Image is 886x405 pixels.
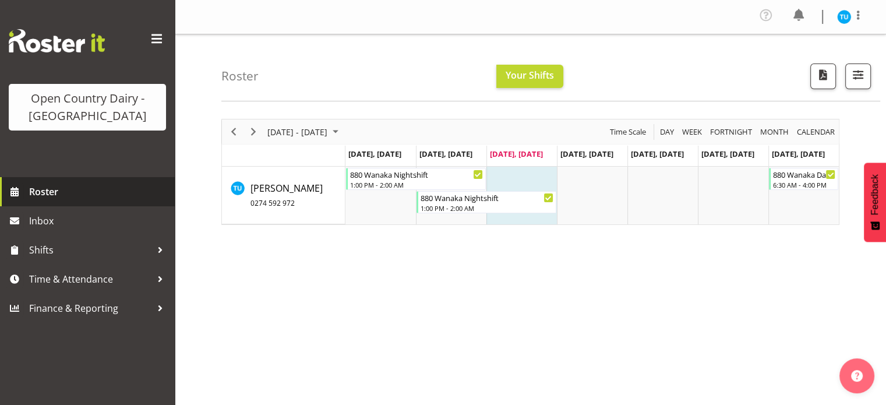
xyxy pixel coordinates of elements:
[29,270,151,288] span: Time & Attendance
[608,125,648,139] button: Time Scale
[419,149,472,159] span: [DATE], [DATE]
[837,10,851,24] img: tania-unahi7482.jpg
[416,191,556,213] div: Tania Unahi"s event - 880 Wanaka Nightshift Begin From Tuesday, September 2, 2025 at 1:00:00 PM G...
[29,183,169,200] span: Roster
[870,174,880,215] span: Feedback
[658,125,676,139] button: Timeline Day
[224,119,243,144] div: Previous
[348,149,401,159] span: [DATE], [DATE]
[769,168,838,190] div: Tania Unahi"s event - 880 Wanaka Day Shift Begin From Sunday, September 7, 2025 at 6:30:00 AM GMT...
[246,125,262,139] button: Next
[421,203,553,213] div: 1:00 PM - 2:00 AM
[221,69,259,83] h4: Roster
[350,168,483,180] div: 880 Wanaka Nightshift
[680,125,704,139] button: Timeline Week
[609,125,647,139] span: Time Scale
[701,149,754,159] span: [DATE], [DATE]
[773,180,835,189] div: 6:30 AM - 4:00 PM
[772,149,825,159] span: [DATE], [DATE]
[221,119,839,225] div: Timeline Week of September 3, 2025
[506,69,554,82] span: Your Shifts
[350,180,483,189] div: 1:00 PM - 2:00 AM
[346,168,486,190] div: Tania Unahi"s event - 880 Wanaka Nightshift Begin From Monday, September 1, 2025 at 1:00:00 PM GM...
[810,64,836,89] button: Download a PDF of the roster according to the set date range.
[708,125,754,139] button: Fortnight
[659,125,675,139] span: Day
[773,168,835,180] div: 880 Wanaka Day Shift
[250,181,323,209] a: [PERSON_NAME]0274 592 972
[631,149,684,159] span: [DATE], [DATE]
[243,119,263,144] div: Next
[851,370,863,382] img: help-xxl-2.png
[709,125,753,139] span: Fortnight
[421,192,553,203] div: 880 Wanaka Nightshift
[266,125,344,139] button: September 01 - 07, 2025
[796,125,836,139] span: calendar
[759,125,790,139] span: Month
[560,149,613,159] span: [DATE], [DATE]
[226,125,242,139] button: Previous
[795,125,837,139] button: Month
[490,149,543,159] span: [DATE], [DATE]
[29,241,151,259] span: Shifts
[250,182,323,209] span: [PERSON_NAME]
[864,163,886,242] button: Feedback - Show survey
[758,125,791,139] button: Timeline Month
[345,167,839,224] table: Timeline Week of September 3, 2025
[29,300,151,317] span: Finance & Reporting
[496,65,563,88] button: Your Shifts
[250,198,295,208] span: 0274 592 972
[9,29,105,52] img: Rosterit website logo
[845,64,871,89] button: Filter Shifts
[29,212,169,230] span: Inbox
[266,125,329,139] span: [DATE] - [DATE]
[20,90,154,125] div: Open Country Dairy - [GEOGRAPHIC_DATA]
[222,167,345,224] td: Tania Unahi resource
[681,125,703,139] span: Week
